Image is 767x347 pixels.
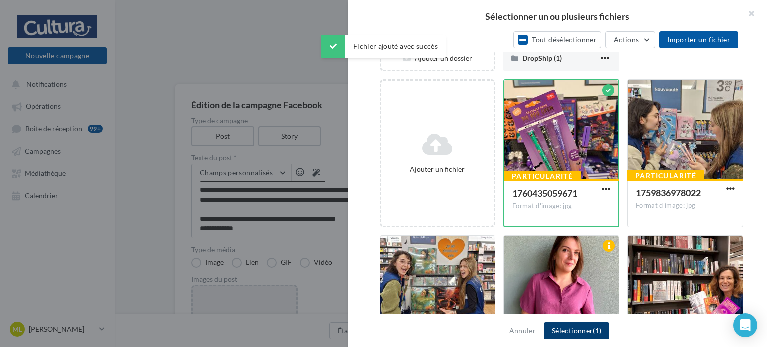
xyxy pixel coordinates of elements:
span: Actions [614,35,639,44]
div: Ajouter un fichier [385,164,490,174]
div: Format d'image: jpg [636,201,735,210]
span: 1760435059671 [512,188,577,199]
div: Fichier ajouté avec succès [321,35,446,58]
button: Annuler [505,325,540,337]
div: Particularité [627,170,704,181]
button: Actions [605,31,655,48]
div: Particularité [504,171,581,182]
button: Importer un fichier [659,31,738,48]
span: Importer un fichier [667,35,730,44]
button: Tout désélectionner [513,31,601,48]
div: Format d'image: jpg [512,202,610,211]
button: Sélectionner(1) [544,322,609,339]
span: (1) [593,326,601,335]
span: 1759836978022 [636,187,701,198]
span: DropShip (1) [522,54,562,62]
h2: Sélectionner un ou plusieurs fichiers [364,12,751,21]
div: Open Intercom Messenger [733,313,757,337]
